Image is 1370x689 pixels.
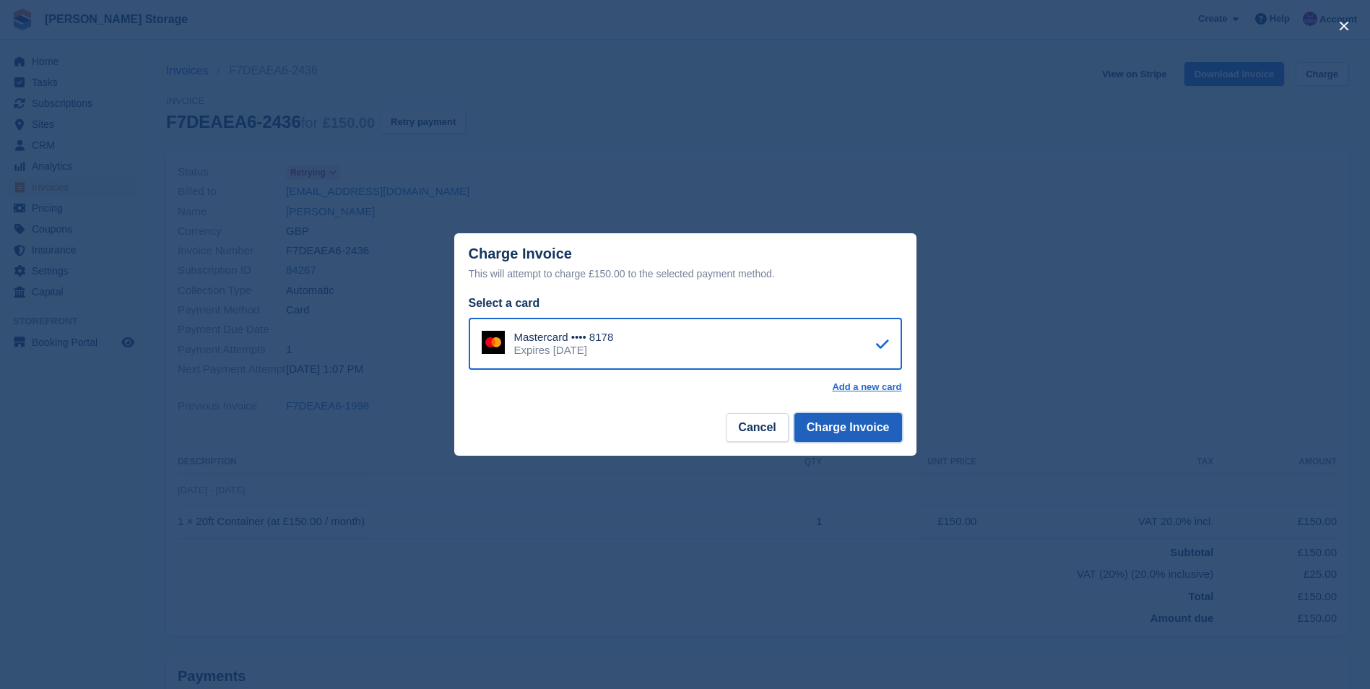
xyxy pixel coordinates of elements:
div: Select a card [469,295,902,312]
button: Charge Invoice [794,413,902,442]
div: Expires [DATE] [514,344,614,357]
div: Mastercard •••• 8178 [514,331,614,344]
div: This will attempt to charge £150.00 to the selected payment method. [469,265,902,282]
img: Mastercard Logo [482,331,505,354]
div: Charge Invoice [469,246,902,282]
button: close [1332,14,1356,38]
a: Add a new card [832,381,901,393]
button: Cancel [726,413,788,442]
